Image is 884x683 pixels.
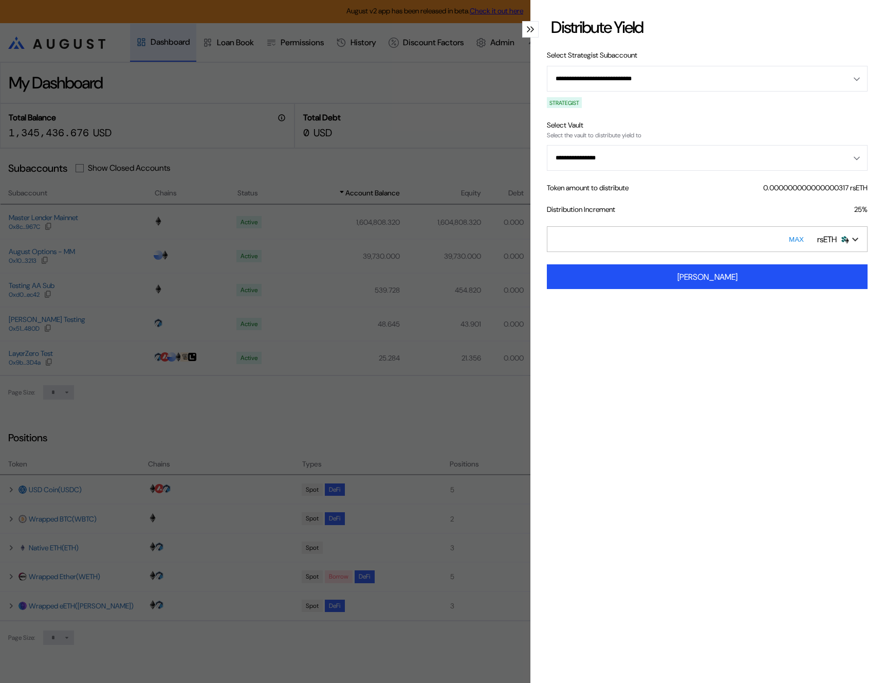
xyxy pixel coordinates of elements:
[677,272,738,282] div: [PERSON_NAME]
[817,234,837,245] div: rsETH
[844,238,850,244] img: svg+xml,%3c
[854,205,868,214] div: 25 %
[786,227,807,251] button: MAX
[547,120,868,130] div: Select Vault
[547,183,629,192] div: Token amount to distribute
[547,205,615,214] div: Distribution Increment
[812,230,863,248] div: Open menu for selecting token for payment
[547,132,868,139] div: Select the vault to distribute yield to
[763,183,868,192] div: 0.000000000000000317 rsETH
[839,235,849,244] img: Icon___Dark.png
[547,264,868,289] button: [PERSON_NAME]
[852,237,858,242] img: open token selector
[547,66,868,92] button: Open menu
[547,50,868,60] div: Select Strategist Subaccount
[547,145,868,171] button: Open menu
[547,97,582,107] div: STRATEGIST
[551,16,643,38] div: Distribute Yield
